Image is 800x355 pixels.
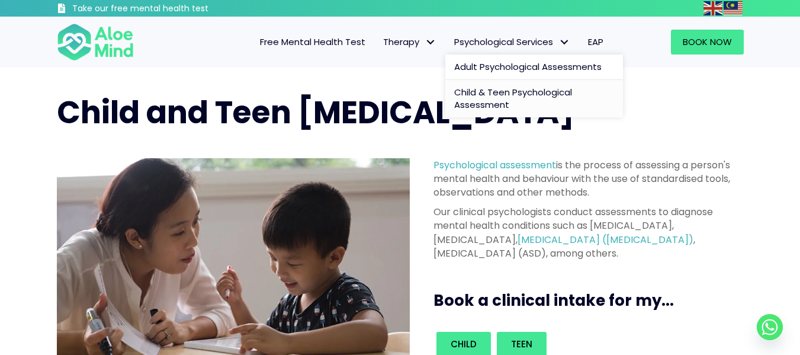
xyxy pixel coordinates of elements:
[683,36,732,48] span: Book Now
[433,205,737,260] p: Our clinical psychologists conduct assessments to diagnose mental health conditions such as [MEDI...
[149,30,612,55] nav: Menu
[422,34,439,51] span: Therapy: submenu
[724,1,743,15] img: ms
[433,158,556,172] a: Psychological assessment
[433,290,748,311] h3: Book a clinical intake for my...
[383,36,436,48] span: Therapy
[588,36,603,48] span: EAP
[433,158,737,200] p: is the process of assessing a person's mental health and behaviour with the use of standardised t...
[703,1,722,15] img: en
[724,1,744,15] a: Malay
[451,338,477,350] span: Child
[454,86,572,111] span: Child & Teen Psychological Assessment
[671,30,744,55] a: Book Now
[454,36,570,48] span: Psychological Services
[511,338,532,350] span: Teen
[579,30,612,55] a: EAP
[57,23,134,62] img: Aloe mind Logo
[445,55,623,80] a: Adult Psychological Assessments
[57,91,574,134] span: Child and Teen [MEDICAL_DATA]
[445,30,579,55] a: Psychological ServicesPsychological Services: submenu
[518,233,693,247] a: [MEDICAL_DATA] ([MEDICAL_DATA])
[445,80,623,118] a: Child & Teen Psychological Assessment
[260,36,365,48] span: Free Mental Health Test
[757,314,783,340] a: Whatsapp
[251,30,374,55] a: Free Mental Health Test
[703,1,724,15] a: English
[374,30,445,55] a: TherapyTherapy: submenu
[57,3,272,17] a: Take our free mental health test
[72,3,272,15] h3: Take our free mental health test
[556,34,573,51] span: Psychological Services: submenu
[454,60,602,73] span: Adult Psychological Assessments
